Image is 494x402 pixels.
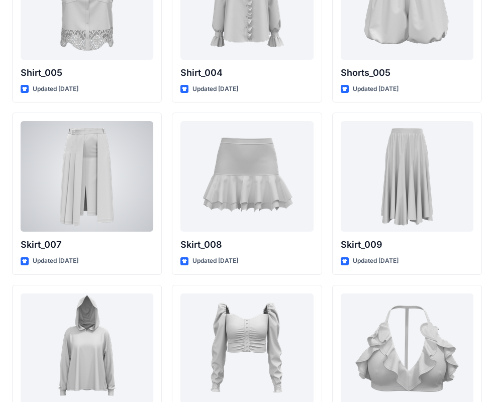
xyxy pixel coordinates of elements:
p: Updated [DATE] [192,256,238,266]
a: Skirt_007 [21,121,153,232]
a: Skirt_009 [341,121,473,232]
p: Skirt_007 [21,238,153,252]
p: Updated [DATE] [33,84,78,94]
a: Skirt_008 [180,121,313,232]
p: Shirt_005 [21,66,153,80]
p: Updated [DATE] [353,256,399,266]
p: Updated [DATE] [353,84,399,94]
p: Shorts_005 [341,66,473,80]
p: Shirt_004 [180,66,313,80]
p: Updated [DATE] [192,84,238,94]
p: Skirt_009 [341,238,473,252]
p: Skirt_008 [180,238,313,252]
p: Updated [DATE] [33,256,78,266]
